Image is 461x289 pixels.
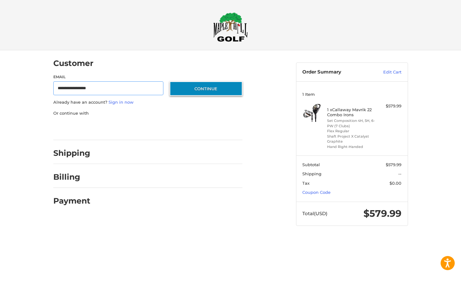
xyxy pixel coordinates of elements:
label: Email [53,74,164,80]
p: Or continue with [53,110,242,117]
img: Maple Hill Golf [213,12,248,42]
div: $579.99 [377,103,401,109]
iframe: PayPal-paypal [51,123,98,134]
li: Flex Regular [327,128,375,134]
a: Edit Cart [370,69,401,75]
li: Set Composition 4H, 5H, 6-PW (7 Clubs) [327,118,375,128]
span: $0.00 [389,181,401,186]
h2: Payment [53,196,90,206]
span: Total (USD) [302,210,327,216]
a: Coupon Code [302,190,331,195]
iframe: PayPal-paylater [104,123,151,134]
h2: Billing [53,172,90,182]
h3: Order Summary [302,69,370,75]
li: Shaft Project X Catalyst Graphite [327,134,375,144]
span: $579.99 [386,162,401,167]
span: -- [398,171,401,176]
h4: 1 x Callaway Mavrik 22 Combo Irons [327,107,375,117]
li: Hand Right-Handed [327,144,375,150]
span: Shipping [302,171,321,176]
button: Continue [170,81,242,96]
span: Tax [302,181,310,186]
h2: Customer [53,58,93,68]
h3: 1 Item [302,92,401,97]
span: Subtotal [302,162,320,167]
span: $579.99 [363,208,401,219]
a: Sign in now [109,100,134,105]
p: Already have an account? [53,99,242,106]
iframe: PayPal-venmo [157,123,204,134]
h2: Shipping [53,148,90,158]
